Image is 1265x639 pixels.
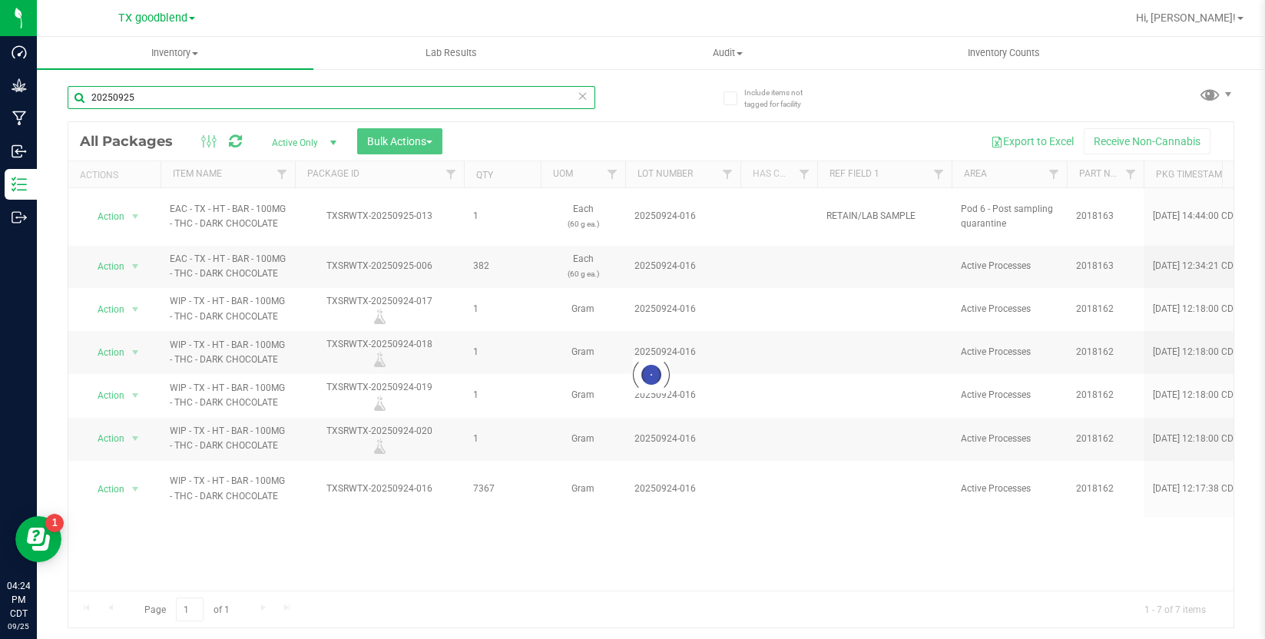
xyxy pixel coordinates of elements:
[866,37,1142,69] a: Inventory Counts
[12,210,27,225] inline-svg: Outbound
[12,144,27,159] inline-svg: Inbound
[1136,12,1236,24] span: Hi, [PERSON_NAME]!
[37,37,313,69] a: Inventory
[7,579,30,621] p: 04:24 PM CDT
[37,46,313,60] span: Inventory
[45,514,64,532] iframe: Resource center unread badge
[313,37,590,69] a: Lab Results
[12,111,27,126] inline-svg: Manufacturing
[15,516,61,562] iframe: Resource center
[118,12,187,25] span: TX goodblend
[947,46,1061,60] span: Inventory Counts
[12,177,27,192] inline-svg: Inventory
[12,78,27,93] inline-svg: Grow
[744,87,821,110] span: Include items not tagged for facility
[12,45,27,60] inline-svg: Dashboard
[68,86,595,109] input: Search Package ID, Item Name, SKU, Lot or Part Number...
[591,46,866,60] span: Audit
[405,46,498,60] span: Lab Results
[7,621,30,632] p: 09/25
[590,37,866,69] a: Audit
[578,86,588,106] span: Clear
